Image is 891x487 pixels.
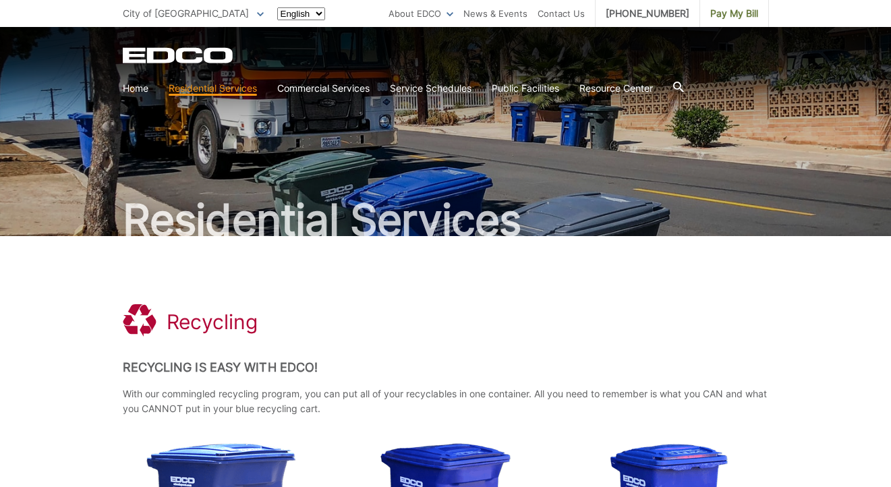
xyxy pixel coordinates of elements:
[123,198,769,241] h2: Residential Services
[123,81,148,96] a: Home
[277,7,325,20] select: Select a language
[492,81,559,96] a: Public Facilities
[579,81,653,96] a: Resource Center
[389,6,453,21] a: About EDCO
[123,47,235,63] a: EDCD logo. Return to the homepage.
[390,81,471,96] a: Service Schedules
[710,6,758,21] span: Pay My Bill
[123,7,249,19] span: City of [GEOGRAPHIC_DATA]
[463,6,527,21] a: News & Events
[123,360,769,375] h2: Recycling is Easy with EDCO!
[277,81,370,96] a: Commercial Services
[167,310,258,334] h1: Recycling
[123,386,769,416] p: With our commingled recycling program, you can put all of your recyclables in one container. All ...
[538,6,585,21] a: Contact Us
[169,81,257,96] a: Residential Services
